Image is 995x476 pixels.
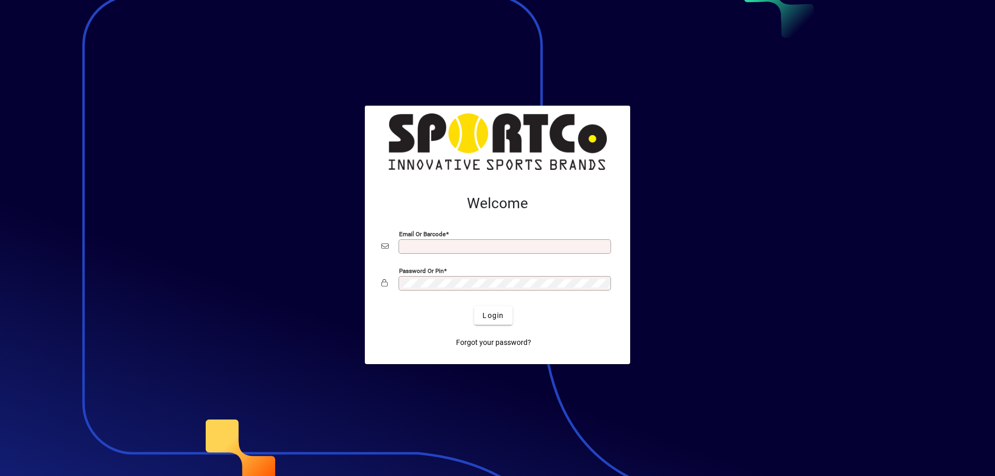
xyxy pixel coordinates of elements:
[474,306,512,325] button: Login
[452,333,535,352] a: Forgot your password?
[482,310,504,321] span: Login
[381,195,614,212] h2: Welcome
[399,230,446,238] mat-label: Email or Barcode
[456,337,531,348] span: Forgot your password?
[399,267,444,275] mat-label: Password or Pin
